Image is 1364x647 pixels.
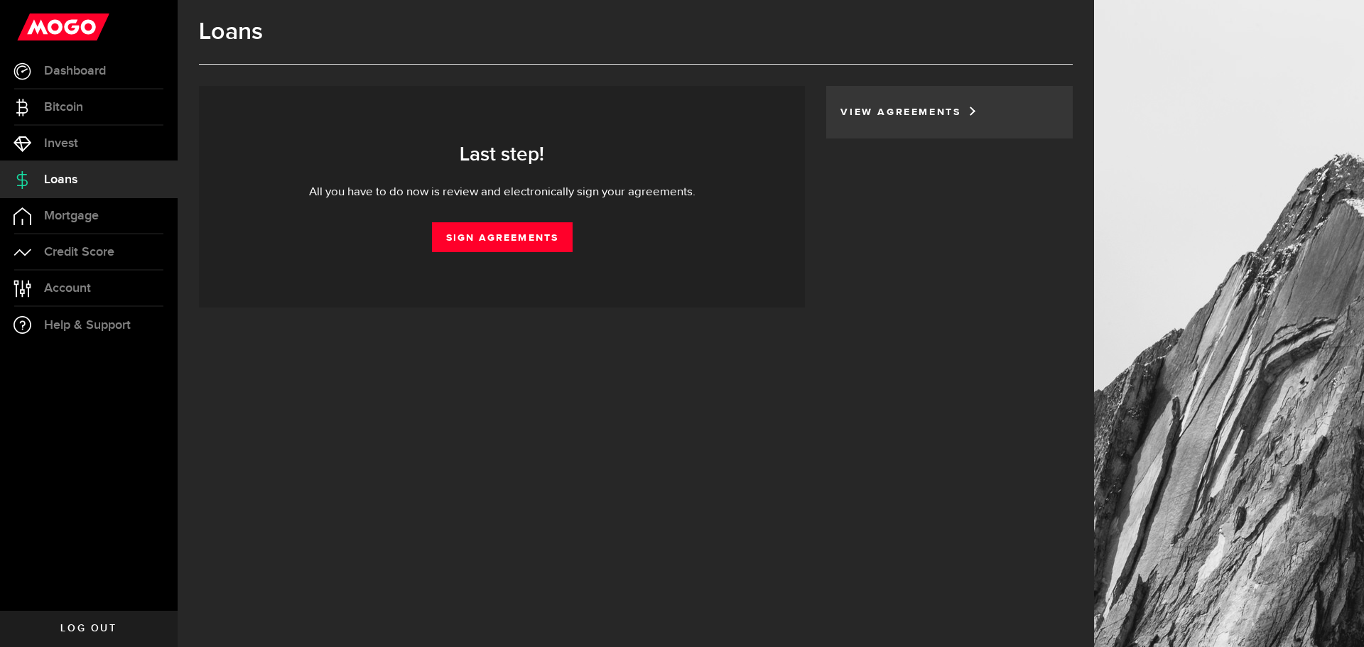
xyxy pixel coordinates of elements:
span: Account [44,282,91,295]
span: Mortgage [44,210,99,222]
span: Dashboard [44,65,106,77]
span: Bitcoin [44,101,83,114]
span: Log out [60,624,117,634]
h1: Loans [199,18,1073,46]
span: Invest [44,137,78,150]
a: View Agreements [840,107,967,117]
div: All you have to do now is review and electronically sign your agreements. [220,184,784,201]
h3: Last step! [220,143,784,166]
span: Help & Support [44,319,131,332]
span: Credit Score [44,246,114,259]
span: Loans [44,173,77,186]
a: Sign Agreements [432,222,573,252]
